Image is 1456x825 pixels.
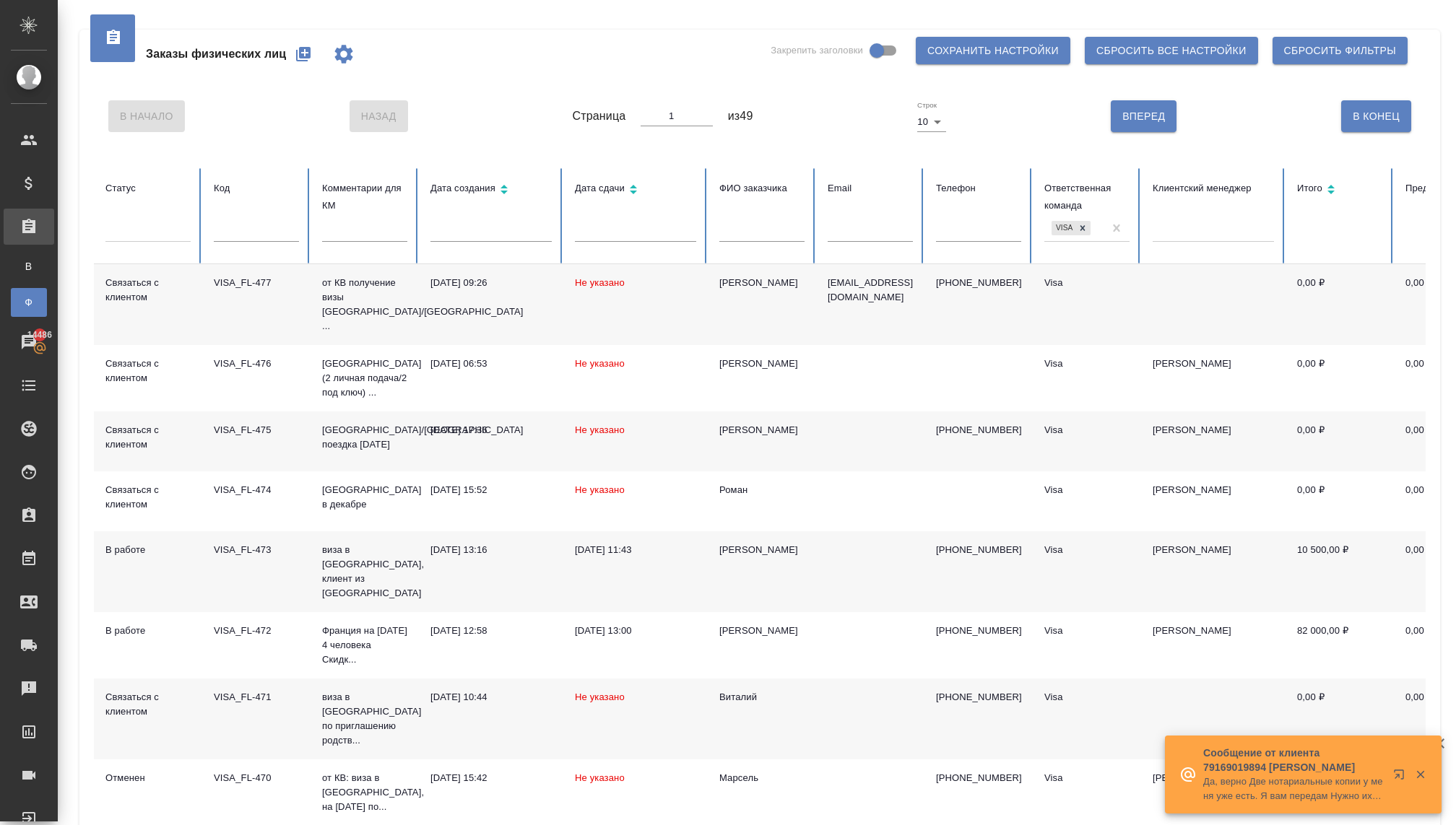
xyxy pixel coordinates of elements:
[430,423,552,437] div: [DATE] 17:36
[214,180,299,197] div: Код
[1044,543,1130,557] div: Visa
[575,484,625,495] span: Не указано
[936,624,1021,638] p: [PHONE_NUMBER]
[828,180,913,197] div: Email
[1405,768,1435,781] button: Закрыть
[1353,108,1400,126] span: В Конец
[322,771,407,814] p: от КВ: виза в [GEOGRAPHIC_DATA], на [DATE] по...
[1384,760,1419,795] button: Открыть в новой вкладке
[1122,108,1165,126] span: Вперед
[4,324,54,360] a: 14486
[1096,42,1247,60] span: Сбросить все настройки
[1286,345,1394,411] td: 0,00 ₽
[1141,531,1286,612] td: [PERSON_NAME]
[917,112,946,132] div: 10
[105,357,191,385] div: Связаться с клиентом
[719,423,805,437] div: [PERSON_NAME]
[322,483,407,512] p: [GEOGRAPHIC_DATA] в декабре
[430,276,552,290] div: [DATE] 09:26
[575,358,625,369] span: Не указано
[1141,411,1286,471] td: [PERSON_NAME]
[322,276,407,333] p: от КВ получение визы [GEOGRAPHIC_DATA]/[GEOGRAPHIC_DATA] ...
[430,543,552,557] div: [DATE] 13:16
[936,543,1021,557] p: [PHONE_NUMBER]
[828,276,913,305] p: [EMAIL_ADDRESS][DOMAIN_NAME]
[322,543,407,601] p: виза в [GEOGRAPHIC_DATA], клиент из [GEOGRAPHIC_DATA]
[719,624,805,638] div: [PERSON_NAME]
[105,483,191,512] div: Связаться с клиентом
[1153,180,1274,197] div: Клиентский менеджер
[1141,612,1286,678] td: [PERSON_NAME]
[1044,483,1130,497] div: Visa
[430,483,552,497] div: [DATE] 15:52
[18,259,40,274] span: В
[1085,37,1258,64] button: Сбросить все настройки
[575,277,625,288] span: Не указано
[1341,100,1411,132] button: В Конец
[1297,180,1382,201] div: Сортировка
[927,42,1059,60] span: Сохранить настройки
[214,690,299,704] div: VISA_FL-471
[936,180,1021,197] div: Телефон
[719,180,805,197] div: ФИО заказчика
[214,771,299,785] div: VISA_FL-470
[1052,221,1075,236] div: Visa
[1286,264,1394,345] td: 0,00 ₽
[1286,612,1394,678] td: 82 000,00 ₽
[322,690,407,748] p: виза в [GEOGRAPHIC_DATA] по приглашению родств...
[430,771,552,785] div: [DATE] 15:42
[719,483,805,497] div: Роман
[19,328,61,342] span: 14486
[573,108,626,125] span: Страница
[1286,531,1394,612] td: 10 500,00 ₽
[105,624,191,638] div: В работе
[1284,42,1396,60] span: Сбросить фильтры
[286,37,321,71] button: Создать
[1203,774,1384,803] p: Да, верно Две нотариальные копии у меня уже есть. Я вам передам Нужно их ОБЕ апостилировать
[11,252,47,281] a: В
[1044,624,1130,638] div: Visa
[917,102,937,109] label: Строк
[105,180,191,197] div: Статус
[719,357,805,371] div: [PERSON_NAME]
[575,180,696,201] div: Сортировка
[430,357,552,371] div: [DATE] 06:53
[322,357,407,400] p: [GEOGRAPHIC_DATA] (2 личная подача/2 под ключ) ...
[936,423,1021,437] p: [PHONE_NUMBER]
[105,423,191,452] div: Связаться с клиентом
[1044,276,1130,290] div: Visa
[1111,100,1176,132] button: Вперед
[322,624,407,667] p: Франция на [DATE] 4 человека Скидк...
[719,276,805,290] div: [PERSON_NAME]
[1044,423,1130,437] div: Visa
[936,690,1021,704] p: [PHONE_NUMBER]
[719,690,805,704] div: Виталий
[146,45,286,63] span: Заказы физических лиц
[728,108,753,125] span: из 49
[575,624,696,638] div: [DATE] 13:00
[936,276,1021,290] p: [PHONE_NUMBER]
[105,690,191,719] div: Связаться с клиентом
[1273,37,1408,64] button: Сбросить фильтры
[719,771,805,785] div: Марсель
[322,180,407,214] div: Комментарии для КМ
[1203,746,1384,774] p: Сообщение от клиента 79169019894 [PERSON_NAME]
[1044,771,1130,785] div: Visa
[1286,678,1394,759] td: 0,00 ₽
[105,771,191,785] div: Отменен
[214,423,299,437] div: VISA_FL-475
[430,690,552,704] div: [DATE] 10:44
[1044,180,1130,214] div: Ответственная команда
[11,288,47,317] a: Ф
[575,772,625,783] span: Не указано
[1286,411,1394,471] td: 0,00 ₽
[771,43,863,58] span: Закрепить заголовки
[18,295,40,310] span: Ф
[214,357,299,371] div: VISA_FL-476
[105,543,191,557] div: В работе
[1044,690,1130,704] div: Visa
[214,483,299,497] div: VISA_FL-474
[719,543,805,557] div: [PERSON_NAME]
[430,180,552,201] div: Сортировка
[322,423,407,452] p: [GEOGRAPHIC_DATA]/[GEOGRAPHIC_DATA] поездка [DATE]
